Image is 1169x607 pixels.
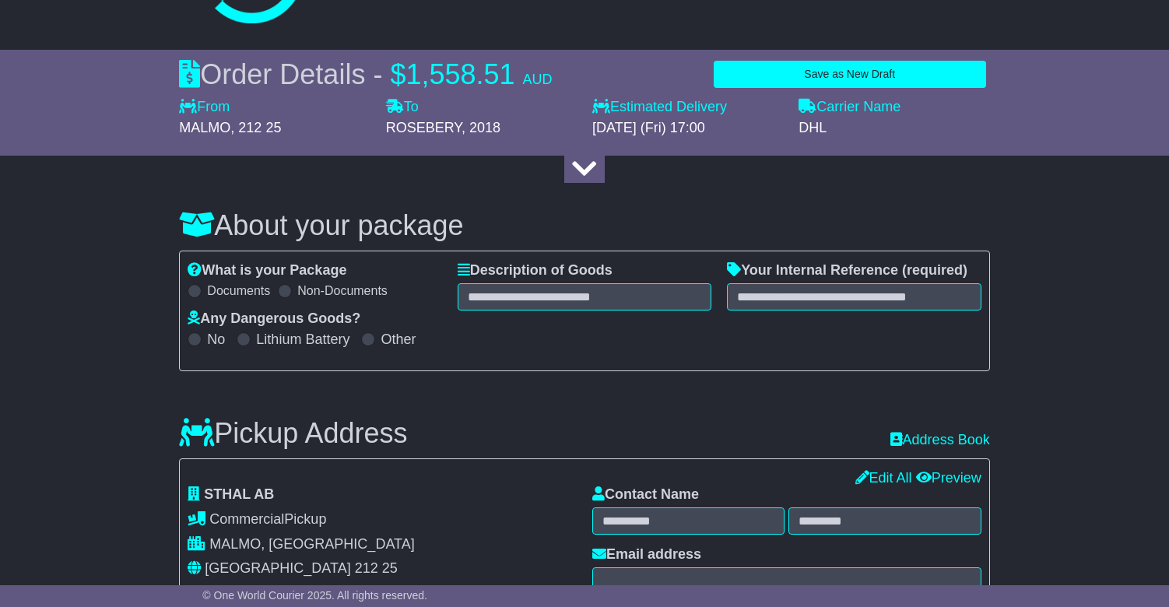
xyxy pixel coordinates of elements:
span: $ [390,58,405,90]
a: Preview [916,470,981,486]
div: Pickup [188,511,577,528]
label: Lithium Battery [256,332,349,349]
a: Address Book [890,432,990,449]
label: Carrier Name [799,99,900,116]
h3: Pickup Address [179,418,407,449]
span: 212 25 [355,560,398,576]
label: No [207,332,225,349]
label: Other [381,332,416,349]
span: STHAL AB [204,486,274,502]
span: , 2018 [462,120,500,135]
label: Description of Goods [458,262,613,279]
label: From [179,99,230,116]
button: Save as New Draft [714,61,986,88]
label: Documents [207,283,270,298]
div: [DATE] (Fri) 17:00 [592,120,783,137]
label: What is your Package [188,262,346,279]
label: Contact Name [592,486,699,503]
span: MALMO [179,120,230,135]
h3: About your package [179,210,989,241]
label: Email address [592,546,701,563]
label: Estimated Delivery [592,99,783,116]
label: Non-Documents [297,283,388,298]
span: 1,558.51 [405,58,514,90]
label: To [386,99,419,116]
label: Your Internal Reference (required) [727,262,967,279]
span: [GEOGRAPHIC_DATA] [205,560,350,576]
span: ROSEBERY [386,120,462,135]
span: MALMO, [GEOGRAPHIC_DATA] [209,536,414,552]
span: © One World Courier 2025. All rights reserved. [202,589,427,602]
span: Commercial [209,511,284,527]
div: DHL [799,120,989,137]
div: Order Details - [179,58,552,91]
a: Edit All [855,470,912,486]
label: Any Dangerous Goods? [188,311,360,328]
span: , 212 25 [230,120,281,135]
span: AUD [523,72,553,87]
